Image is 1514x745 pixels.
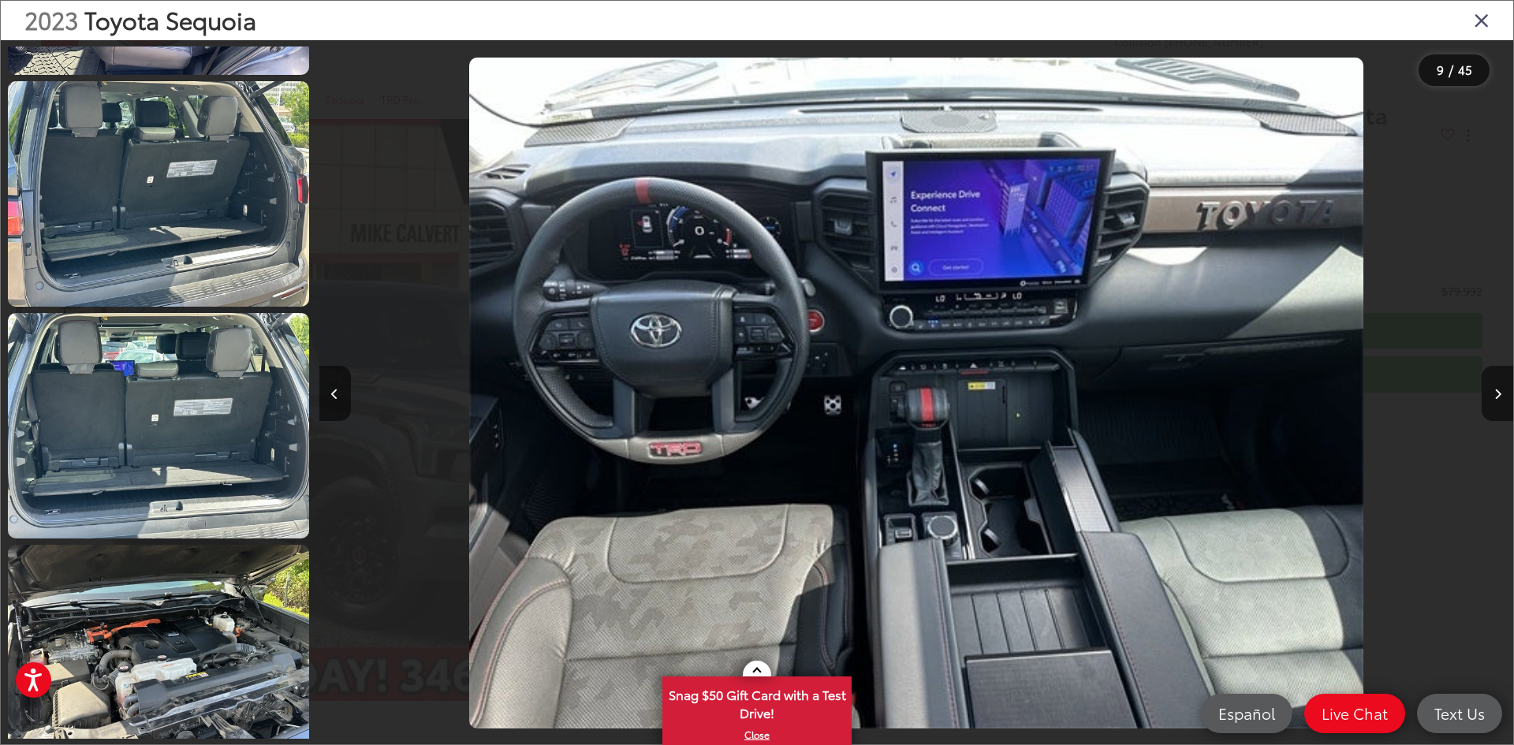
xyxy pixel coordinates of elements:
span: 9 [1437,61,1444,78]
img: 2023 Toyota Sequoia TRD Pro [5,311,311,541]
div: 2023 Toyota Sequoia TRD Pro 8 [319,58,1513,728]
img: 2023 Toyota Sequoia TRD Pro [5,79,311,309]
span: 45 [1458,61,1472,78]
a: Live Chat [1304,694,1405,733]
i: Close gallery [1474,9,1490,30]
a: Español [1201,694,1292,733]
span: Live Chat [1314,703,1396,723]
span: / [1447,65,1455,76]
img: 2023 Toyota Sequoia TRD Pro [469,58,1363,728]
button: Previous image [319,366,351,421]
span: Español [1210,703,1283,723]
span: 2023 [24,2,78,36]
a: Text Us [1417,694,1502,733]
span: Text Us [1426,703,1493,723]
button: Next image [1482,366,1513,421]
span: Toyota Sequoia [84,2,256,36]
span: Snag $50 Gift Card with a Test Drive! [664,678,850,726]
